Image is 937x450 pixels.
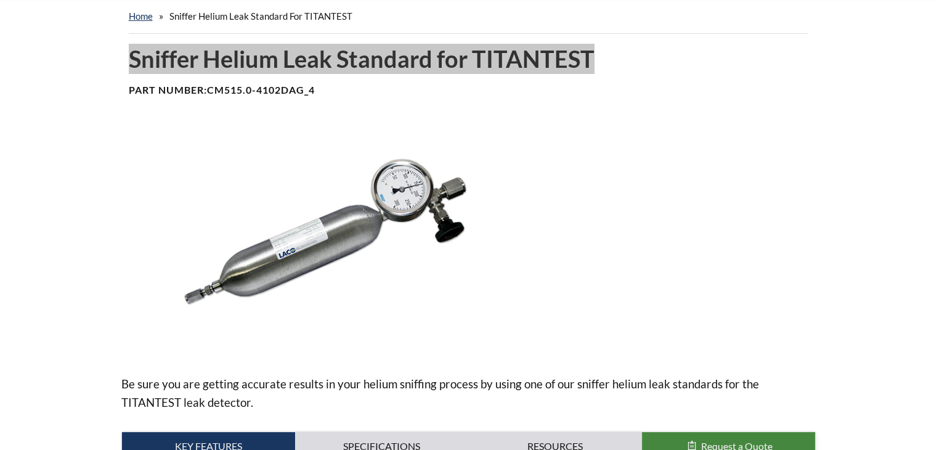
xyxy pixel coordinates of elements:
span: Sniffer Helium Leak Standard for TITANTEST [169,10,352,22]
h1: Sniffer Helium Leak Standard for TITANTEST [129,44,809,74]
b: CM515.0-4102DAG_4 [207,84,315,96]
img: Sniffer helium leak standard CM515.0-4102DAG [121,126,529,355]
a: home [129,10,153,22]
h4: Part Number: [129,84,809,97]
p: Be sure you are getting accurate results in your helium sniffing process by using one of our snif... [121,375,816,412]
